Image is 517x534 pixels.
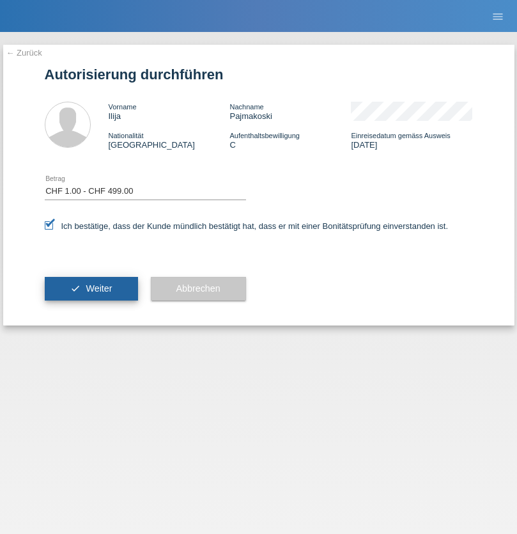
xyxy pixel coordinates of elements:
[491,10,504,23] i: menu
[229,130,351,150] div: C
[151,277,246,301] button: Abbrechen
[45,67,473,82] h1: Autorisierung durchführen
[45,221,449,231] label: Ich bestätige, dass der Kunde mündlich bestätigt hat, dass er mit einer Bonitätsprüfung einversta...
[109,130,230,150] div: [GEOGRAPHIC_DATA]
[351,132,450,139] span: Einreisedatum gemäss Ausweis
[229,102,351,121] div: Pajmakoski
[45,277,138,301] button: check Weiter
[485,12,511,20] a: menu
[6,48,42,58] a: ← Zurück
[109,102,230,121] div: Ilija
[229,132,299,139] span: Aufenthaltsbewilligung
[86,283,112,294] span: Weiter
[351,130,472,150] div: [DATE]
[229,103,263,111] span: Nachname
[70,283,81,294] i: check
[109,132,144,139] span: Nationalität
[176,283,220,294] span: Abbrechen
[109,103,137,111] span: Vorname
